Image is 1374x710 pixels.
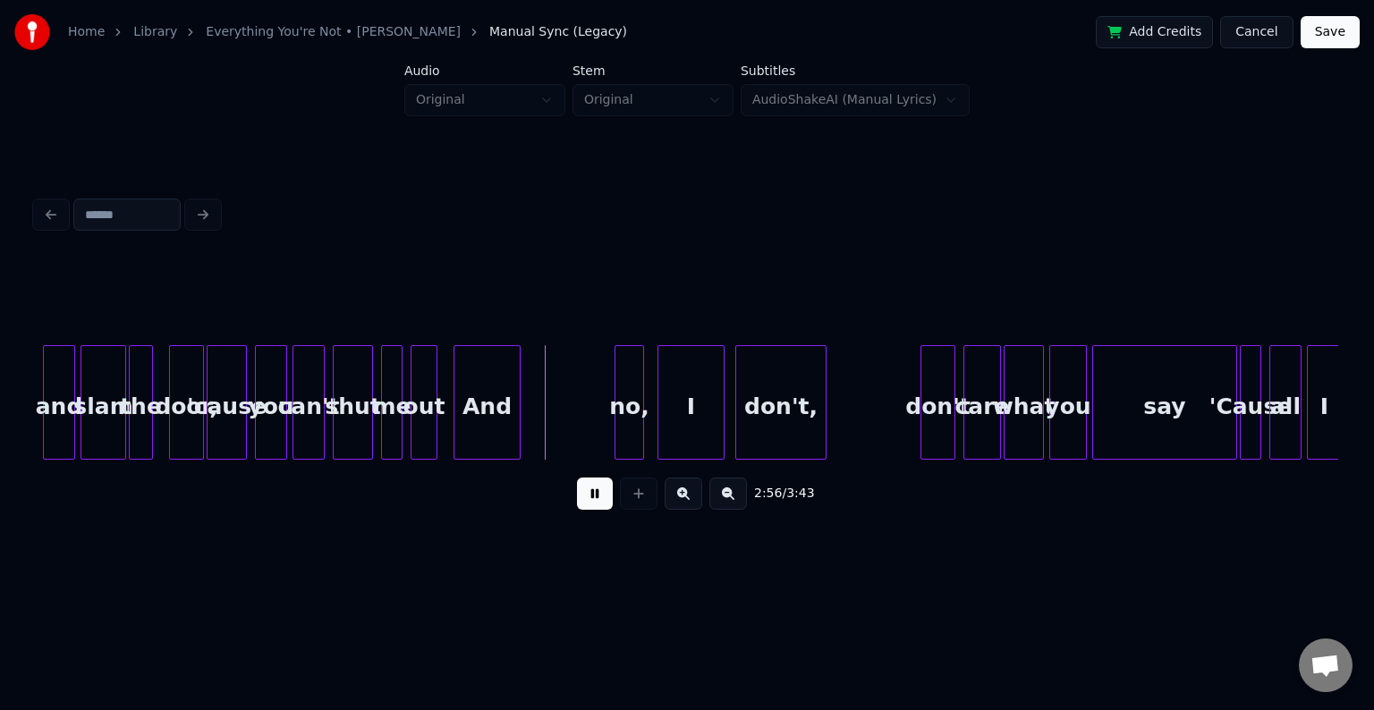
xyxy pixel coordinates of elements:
label: Audio [404,64,565,77]
label: Stem [572,64,734,77]
span: Manual Sync (Legacy) [489,23,627,41]
button: Add Credits [1096,16,1213,48]
span: 3:43 [786,485,814,503]
a: Library [133,23,177,41]
img: youka [14,14,50,50]
div: Open chat [1299,638,1353,692]
label: Subtitles [741,64,970,77]
a: Home [68,23,105,41]
button: Save [1301,16,1360,48]
button: Cancel [1220,16,1293,48]
span: 2:56 [754,485,782,503]
nav: breadcrumb [68,23,627,41]
div: / [754,485,797,503]
a: Everything You're Not • [PERSON_NAME] [206,23,461,41]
